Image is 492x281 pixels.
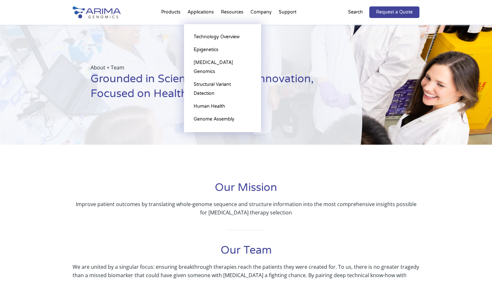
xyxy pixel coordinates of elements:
[73,243,419,263] h1: Our Team
[73,200,419,217] p: Improve patient outcomes by translating whole-genome sequence and structure information into the ...
[190,43,255,56] a: Epigenetics
[190,56,255,78] a: [MEDICAL_DATA] Genomics
[190,31,255,43] a: Technology Overview
[73,6,121,18] img: Arima-Genomics-logo
[190,78,255,100] a: Structural Variant Detection
[190,100,255,113] a: Human Health
[190,113,255,126] a: Genome Assembly
[91,63,330,72] p: About + Team
[348,8,363,16] p: Search
[369,6,419,18] a: Request a Quote
[91,72,330,106] h1: Grounded in Science, Driven by Innovation, Focused on Health
[73,180,419,200] h1: Our Mission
